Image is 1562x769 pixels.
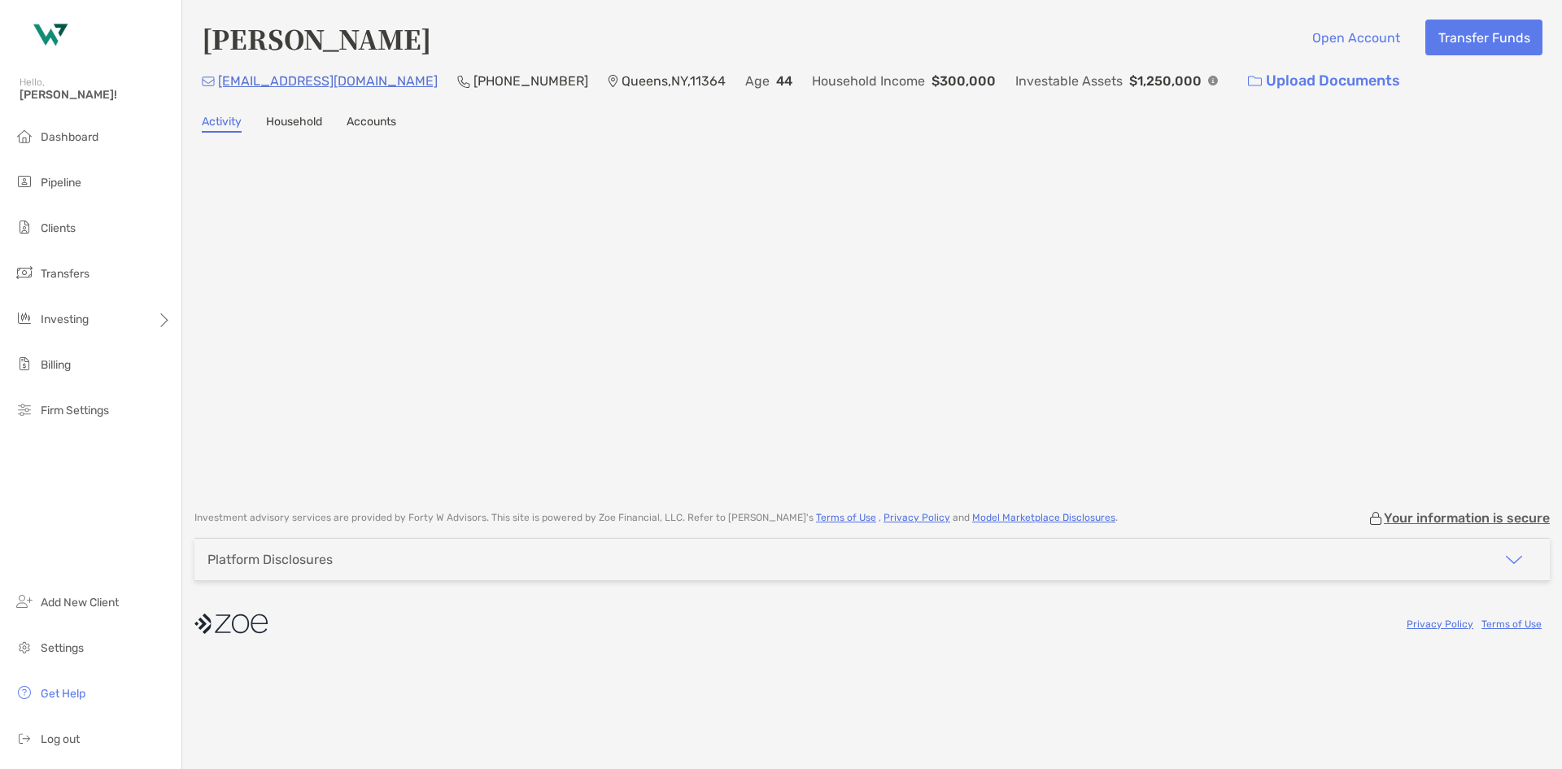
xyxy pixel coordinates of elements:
span: Transfers [41,267,89,281]
a: Terms of Use [1481,618,1542,630]
p: [PHONE_NUMBER] [473,71,588,91]
img: Info Icon [1208,76,1218,85]
img: Email Icon [202,76,215,86]
a: Model Marketplace Disclosures [972,512,1115,523]
img: billing icon [15,354,34,374]
span: [PERSON_NAME]! [20,88,172,102]
img: firm-settings icon [15,400,34,419]
button: Transfer Funds [1425,20,1542,55]
span: Log out [41,732,80,746]
a: Terms of Use [816,512,876,523]
img: company logo [194,605,268,642]
img: clients icon [15,217,34,237]
img: Phone Icon [457,75,470,88]
p: 44 [776,71,792,91]
a: Privacy Policy [1407,618,1473,630]
p: Investable Assets [1015,71,1123,91]
a: Household [266,115,322,133]
img: Zoe Logo [20,7,78,65]
div: Platform Disclosures [207,552,333,567]
img: icon arrow [1504,550,1524,570]
h4: [PERSON_NAME] [202,20,431,57]
img: investing icon [15,308,34,328]
a: Activity [202,115,242,133]
img: dashboard icon [15,126,34,146]
span: Get Help [41,687,85,701]
img: settings icon [15,637,34,657]
img: button icon [1248,76,1262,87]
span: Billing [41,358,71,372]
img: add_new_client icon [15,592,34,611]
span: Pipeline [41,176,81,190]
span: Clients [41,221,76,235]
img: get-help icon [15,683,34,702]
p: Age [745,71,770,91]
p: [EMAIL_ADDRESS][DOMAIN_NAME] [218,71,438,91]
p: $1,250,000 [1129,71,1202,91]
img: transfers icon [15,263,34,282]
button: Open Account [1299,20,1412,55]
span: Settings [41,641,84,655]
p: Your information is secure [1384,510,1550,526]
span: Add New Client [41,596,119,610]
img: Location Icon [608,75,618,88]
a: Upload Documents [1237,63,1411,98]
img: logout icon [15,728,34,748]
p: $300,000 [932,71,996,91]
span: Investing [41,312,89,326]
a: Privacy Policy [884,512,950,523]
p: Household Income [812,71,925,91]
span: Dashboard [41,130,98,144]
p: Investment advisory services are provided by Forty W Advisors . This site is powered by Zoe Finan... [194,512,1118,524]
span: Firm Settings [41,404,109,417]
a: Accounts [347,115,396,133]
img: pipeline icon [15,172,34,191]
p: Queens , NY , 11364 [622,71,726,91]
